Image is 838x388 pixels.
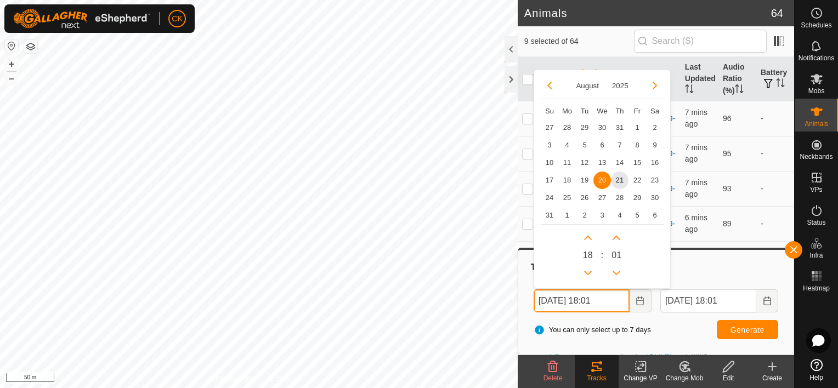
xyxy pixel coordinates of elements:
td: 11 [558,153,576,171]
td: 31 [541,206,558,224]
td: 13 [593,153,611,171]
button: + [5,58,18,71]
td: 27 [593,189,611,206]
td: 29 [628,189,646,206]
td: 23 [646,171,664,189]
th: Battery [756,57,794,101]
button: Choose Date [756,289,778,312]
span: 0 1 [611,248,621,261]
td: 31 [611,118,628,136]
td: 19 [576,171,593,189]
td: 3 [593,206,611,224]
p-button: Previous Minute [608,264,625,281]
td: 29 [576,118,593,136]
span: 21 Aug 2025, 5:53 pm [685,108,707,128]
span: 30 [593,118,611,136]
span: 18 [583,248,593,261]
span: : [601,248,603,261]
span: 9 selected of 64 [524,36,634,47]
span: Help [809,374,823,381]
td: - [756,171,794,206]
label: To [660,278,778,289]
td: 5 [628,206,646,224]
th: Audio Ratio (%) [718,57,756,101]
span: You can only select up to 7 days [534,324,651,335]
td: 2 [576,206,593,224]
div: Tracks [575,373,619,383]
button: Reset Map [5,39,18,53]
span: 27 [541,118,558,136]
span: 93 [723,184,732,193]
span: Sa [650,107,659,115]
div: Change Mob [663,373,706,383]
p-sorticon: Activate to sort [776,80,785,89]
td: 4 [611,206,628,224]
a: Privacy Policy [216,374,257,384]
th: Mob [605,57,643,101]
button: Choose Year [608,79,633,92]
span: 64 [771,5,783,21]
td: 1 [628,118,646,136]
td: 7 [611,136,628,153]
button: – [5,72,18,85]
p-sorticon: Activate to sort [533,75,542,83]
span: Th [615,107,624,115]
span: Notifications [799,55,834,61]
button: Previous Month [541,77,558,94]
td: 18 [558,171,576,189]
div: Tracks [529,261,783,274]
span: 89 [723,219,732,228]
td: 22 [628,171,646,189]
td: 30 [646,189,664,206]
p-button: Previous Hour [579,264,597,281]
span: Fr [634,107,641,115]
div: Create [750,373,794,383]
span: Neckbands [800,153,833,160]
th: Last Updated [681,57,718,101]
td: 21 [611,171,628,189]
th: VP [643,57,681,101]
div: Choose Date [534,70,671,289]
span: Mo [562,107,572,115]
button: Map Layers [24,40,37,53]
span: 16 [646,153,664,171]
td: 20 [593,171,611,189]
td: 8 [628,136,646,153]
td: 17 [541,171,558,189]
td: 9 [646,136,664,153]
span: 2 [646,118,664,136]
span: 5 [576,136,593,153]
td: 10 [541,153,558,171]
span: Status [807,219,825,226]
td: 25 [558,189,576,206]
td: 14 [611,153,628,171]
td: 12 [576,153,593,171]
span: 21 Aug 2025, 5:55 pm [685,213,707,233]
td: - [756,241,794,276]
span: 1 [558,206,576,224]
td: 6 [593,136,611,153]
td: 4 [558,136,576,153]
span: 95 [723,149,732,158]
span: 21 Aug 2025, 5:54 pm [685,143,707,163]
td: 28 [558,118,576,136]
td: 3 [541,136,558,153]
td: - [756,101,794,136]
